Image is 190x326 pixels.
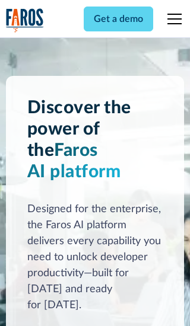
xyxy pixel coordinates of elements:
a: Get a demo [84,7,153,31]
h1: Discover the power of the [27,97,163,183]
span: Faros AI platform [27,142,121,181]
div: menu [160,5,184,33]
a: home [6,8,44,33]
img: Logo of the analytics and reporting company Faros. [6,8,44,33]
div: Designed for the enterprise, the Faros AI platform delivers every capability you need to unlock d... [27,202,163,314]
